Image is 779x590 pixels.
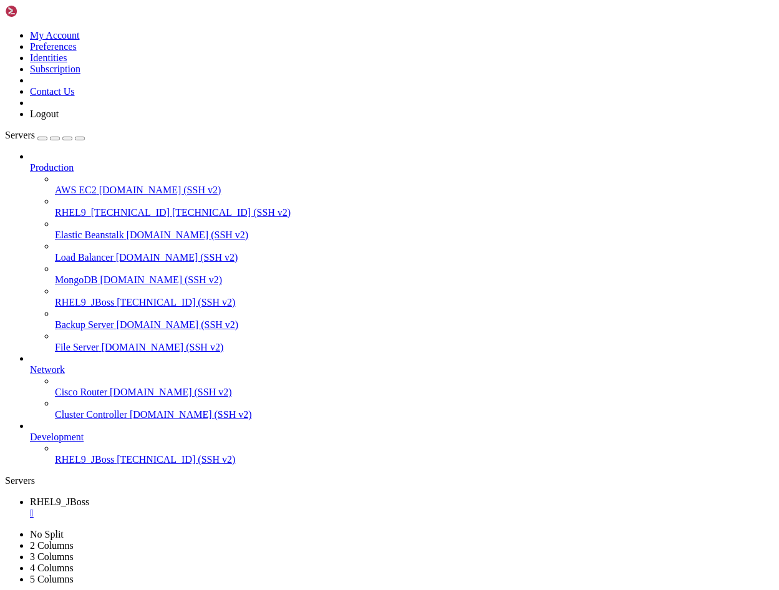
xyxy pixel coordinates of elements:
[5,217,617,228] x-row: top Display the running processes of a container
[5,450,617,461] x-row: [ec2-user@ip-172-31-45-144 ~]$
[55,454,774,465] a: RHEL9_JBoss [TECHNICAL_ID] (SSH v2)
[55,230,774,241] a: Elastic Beanstalk [DOMAIN_NAME] (SSH v2)
[30,364,774,375] a: Network
[5,238,617,249] x-row: update Update configuration of one or more containers
[55,409,127,420] span: Cluster Controller
[110,387,232,397] span: [DOMAIN_NAME] (SSH v2)
[5,100,617,111] x-row: pause Pause all processes within one or more containers
[55,173,774,196] li: AWS EC2 [DOMAIN_NAME] (SSH v2)
[55,274,97,285] span: MongoDB
[5,26,617,37] x-row: export Export a container's filesystem as a tar archive
[5,47,617,58] x-row: import Import the contents from a tarball to create a filesystem image
[30,574,74,584] a: 5 Columns
[117,454,235,465] span: [TECHNICAL_ID] (SSH v2)
[5,5,77,17] img: Shellngn
[5,281,617,291] x-row: --config string Location of client config files (default "/home/ec2-user/.docker")
[102,342,224,352] span: [DOMAIN_NAME] (SSH v2)
[5,323,617,334] x-row: -H, --host string Daemon socket to connect to
[5,482,617,493] x-row: Docker version 28.4.0, build d8eb465
[5,143,617,153] x-row: rm Remove one or more containers
[30,64,80,74] a: Subscription
[5,16,617,26] x-row: events Get real time events from the server
[5,196,617,206] x-row: stop Stop one or more running containers
[55,252,774,263] a: Load Balancer [DOMAIN_NAME] (SSH v2)
[116,252,238,263] span: [DOMAIN_NAME] (SSH v2)
[55,218,774,241] li: Elastic Beanstalk [DOMAIN_NAME] (SSH v2)
[5,175,617,185] x-row: start Start one or more stopped containers
[55,207,170,218] span: RHEL9_[TECHNICAL_ID]
[55,263,774,286] li: MongoDB [DOMAIN_NAME] (SSH v2)
[30,41,77,52] a: Preferences
[5,132,617,143] x-row: restart Restart one or more containers
[117,319,239,330] span: [DOMAIN_NAME] (SSH v2)
[5,130,35,140] span: Servers
[30,86,75,97] a: Contact Us
[55,387,107,397] span: Cisco Router
[55,286,774,308] li: RHEL9_JBoss [TECHNICAL_ID] (SSH v2)
[99,185,221,195] span: [DOMAIN_NAME] (SSH v2)
[5,440,617,450] x-row: For more help on how to use Docker, head to [URL][DOMAIN_NAME]
[5,493,617,503] x-row: [ec2-user@ip-172-31-45-144 ~]$
[30,432,84,442] span: Development
[55,387,774,398] a: Cisco Router [DOMAIN_NAME] (SSH v2)
[5,164,617,175] x-row: save Save one or more images to a tar archive (streamed to STDOUT by default)
[55,319,114,330] span: Backup Server
[30,420,774,465] li: Development
[55,207,774,218] a: RHEL9_[TECHNICAL_ID] [TECHNICAL_ID] (SSH v2)
[5,206,617,217] x-row: tag Create a tag TARGET_IMAGE that refers to SOURCE_IMAGE
[30,551,74,562] a: 3 Columns
[30,151,774,353] li: Production
[55,297,774,308] a: RHEL9_JBoss [TECHNICAL_ID] (SSH v2)
[30,52,67,63] a: Identities
[55,342,774,353] a: File Server [DOMAIN_NAME] (SSH v2)
[5,376,617,387] x-row: --tlskey string Path to TLS key file (default "/home/ec2-user/.docker/key.pem")
[30,508,774,519] a: 
[55,196,774,218] li: RHEL9_[TECHNICAL_ID] [TECHNICAL_ID] (SSH v2)
[5,365,617,376] x-row: --tlscert string Path to TLS certificate file (default "/home/ec2-user/.docker/cert.pem")
[5,153,617,164] x-row: rmi Remove one or more images
[5,228,617,238] x-row: unpause Unpause all processes within one or more containers
[55,319,774,331] a: Backup Server [DOMAIN_NAME] (SSH v2)
[5,397,617,408] x-row: -v, --version Print version information and quit
[127,230,249,240] span: [DOMAIN_NAME] (SSH v2)
[30,496,89,507] span: RHEL9_JBoss
[30,563,74,573] a: 4 Columns
[55,409,774,420] a: Cluster Controller [DOMAIN_NAME] (SSH v2)
[55,454,114,465] span: RHEL9_JBoss
[30,353,774,420] li: Network
[55,185,774,196] a: AWS EC2 [DOMAIN_NAME] (SSH v2)
[55,241,774,263] li: Load Balancer [DOMAIN_NAME] (SSH v2)
[5,291,617,302] x-row: -c, --context string Name of the context to use to connect to the daemon (overrides DOCKER_HOST e...
[5,58,617,69] x-row: inspect Return low-level information on Docker objects
[5,111,617,122] x-row: port List port mappings or a specific mapping for the container
[5,461,617,472] x-row: [ec2-user@ip-172-31-45-144 ~]$
[30,109,59,119] a: Logout
[5,122,617,132] x-row: rename Rename a container
[5,418,617,429] x-row: Run 'docker COMMAND --help' for more information on a command.
[55,230,124,240] span: Elastic Beanstalk
[55,185,97,195] span: AWS EC2
[5,355,617,365] x-row: --tlscacert string Trust certs signed only by this CA (default "/home/ec2-user/.docker/ca.pem")
[5,130,85,140] a: Servers
[55,342,99,352] span: File Server
[5,249,617,259] x-row: wait Block until one or more containers stop, then print their exit codes
[5,334,617,344] x-row: -l, --log-level string Set the logging level ("debug", "info", "warn", "error", "fatal") (default...
[5,79,617,90] x-row: load Load an image from a tar archive or STDIN
[30,432,774,443] a: Development
[130,409,252,420] span: [DOMAIN_NAME] (SSH v2)
[55,297,114,307] span: RHEL9_JBoss
[5,475,774,486] div: Servers
[55,398,774,420] li: Cluster Controller [DOMAIN_NAME] (SSH v2)
[5,69,617,79] x-row: kill Kill one or more running containers
[30,496,774,519] a: RHEL9_JBoss
[172,207,291,218] span: [TECHNICAL_ID] (SSH v2)
[55,443,774,465] li: RHEL9_JBoss [TECHNICAL_ID] (SSH v2)
[100,274,222,285] span: [DOMAIN_NAME] (SSH v2)
[55,331,774,353] li: File Server [DOMAIN_NAME] (SSH v2)
[5,312,617,323] x-row: -D, --debug Enable debug mode
[5,472,617,482] x-row: [ec2-user@ip-172-31-45-144 ~]$ docker -v
[5,37,617,47] x-row: history Show the history of an image
[5,344,617,355] x-row: --tls Use TLS; implied by --tlsverify
[55,274,774,286] a: MongoDB [DOMAIN_NAME] (SSH v2)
